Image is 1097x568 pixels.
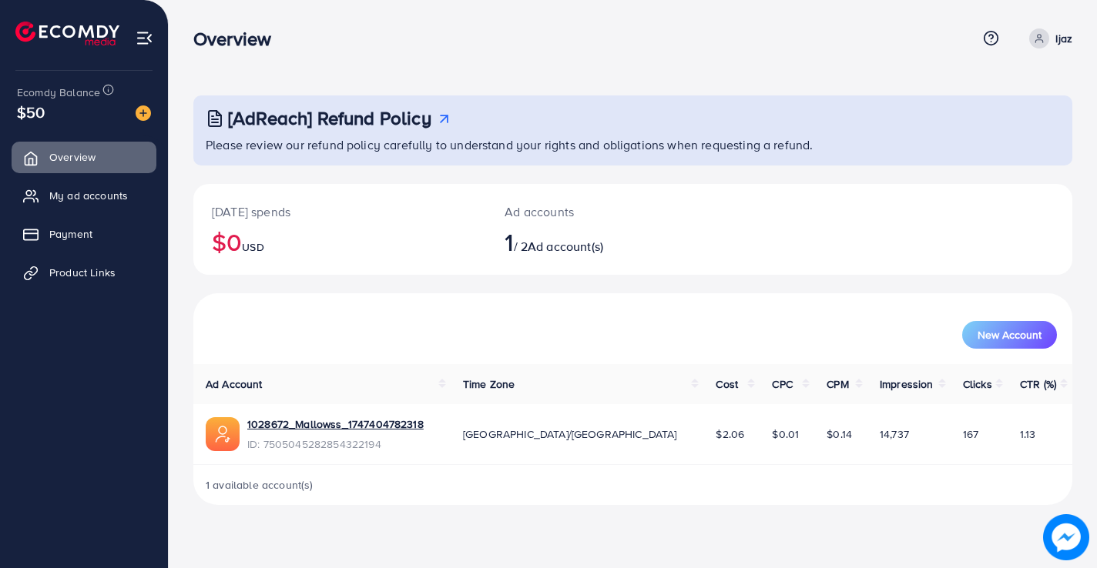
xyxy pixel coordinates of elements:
[880,426,909,442] span: 14,737
[212,227,468,256] h2: $0
[716,376,738,392] span: Cost
[1043,514,1089,560] img: image
[772,426,799,442] span: $0.01
[206,376,263,392] span: Ad Account
[963,376,992,392] span: Clicks
[962,321,1057,349] button: New Account
[17,101,45,123] span: $50
[247,416,424,432] a: 1028672_Mallowss_1747404782318
[49,265,116,280] span: Product Links
[49,188,128,203] span: My ad accounts
[827,376,848,392] span: CPM
[247,436,424,452] span: ID: 7505045282854322194
[963,426,978,442] span: 167
[49,149,96,165] span: Overview
[242,239,263,255] span: USD
[17,85,100,100] span: Ecomdy Balance
[206,477,314,493] span: 1 available account(s)
[1020,376,1056,392] span: CTR (%)
[12,219,156,249] a: Payment
[772,376,792,392] span: CPC
[1020,426,1036,442] span: 1.13
[505,202,687,221] p: Ad accounts
[206,417,240,451] img: ic-ads-acc.e4c84228.svg
[1023,28,1072,48] a: Ijaz
[827,426,852,442] span: $0.14
[228,107,431,129] h3: [AdReach] Refund Policy
[12,142,156,172] a: Overview
[193,28,283,50] h3: Overview
[1055,29,1072,48] p: Ijaz
[15,22,119,45] img: logo
[463,426,677,442] span: [GEOGRAPHIC_DATA]/[GEOGRAPHIC_DATA]
[136,29,153,47] img: menu
[49,226,92,242] span: Payment
[212,202,468,221] p: [DATE] spends
[978,329,1042,340] span: New Account
[880,376,934,392] span: Impression
[12,180,156,211] a: My ad accounts
[505,227,687,256] h2: / 2
[716,426,744,442] span: $2.06
[528,238,603,255] span: Ad account(s)
[463,376,515,392] span: Time Zone
[206,135,1063,154] p: Please review our refund policy carefully to understand your rights and obligations when requesti...
[12,257,156,288] a: Product Links
[136,105,151,121] img: image
[505,224,513,259] span: 1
